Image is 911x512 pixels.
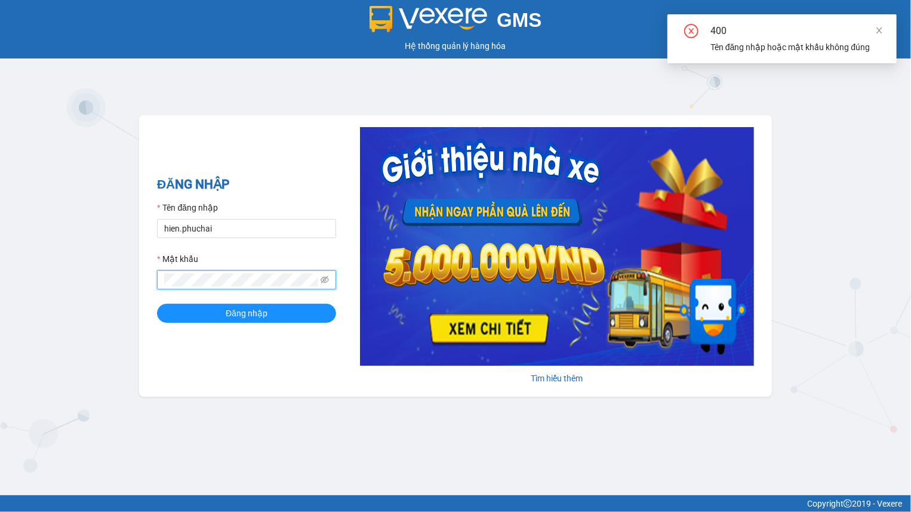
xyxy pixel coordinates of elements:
[157,304,336,323] button: Đăng nhập
[370,18,542,27] a: GMS
[9,497,902,510] div: Copyright 2019 - Vexere
[684,24,698,41] span: close-circle
[3,39,908,53] div: Hệ thống quản lý hàng hóa
[321,276,329,284] span: eye-invisible
[710,41,882,54] div: Tên đăng nhập hoặc mật khẩu không đúng
[844,499,852,508] span: copyright
[164,273,318,286] input: Mật khẩu
[157,201,218,214] label: Tên đăng nhập
[157,252,198,266] label: Mật khẩu
[226,307,267,320] span: Đăng nhập
[875,26,884,35] span: close
[157,219,336,238] input: Tên đăng nhập
[157,175,336,195] h2: ĐĂNG NHẬP
[360,372,754,385] div: Tìm hiểu thêm
[370,6,488,32] img: logo 2
[710,24,882,38] div: 400
[497,9,541,31] span: GMS
[360,127,754,366] img: banner-0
